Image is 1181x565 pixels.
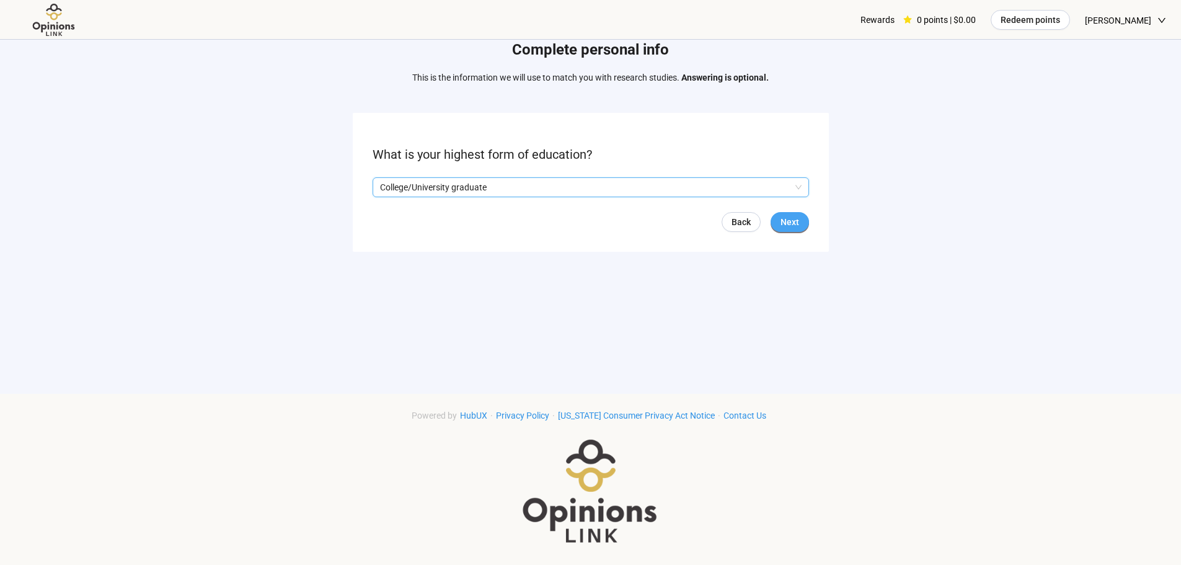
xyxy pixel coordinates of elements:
a: Back [722,212,761,232]
a: HubUX [457,411,490,420]
span: Next [781,215,799,229]
a: [US_STATE] Consumer Privacy Act Notice [555,411,718,420]
strong: Answering is optional. [681,73,769,82]
button: Next [771,212,809,232]
a: Privacy Policy [493,411,552,420]
p: What is your highest form of education? [373,145,809,164]
span: Back [732,215,751,229]
p: College/University graduate [380,178,790,197]
h1: Complete personal info [412,38,769,62]
span: Redeem points [1001,13,1060,27]
p: This is the information we will use to match you with research studies. [412,71,769,84]
a: Contact Us [720,411,769,420]
span: down [1157,16,1166,25]
span: [PERSON_NAME] [1085,1,1151,40]
span: Powered by [412,411,457,420]
button: Redeem points [991,10,1070,30]
div: · · · [412,409,769,422]
span: star [903,16,912,24]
